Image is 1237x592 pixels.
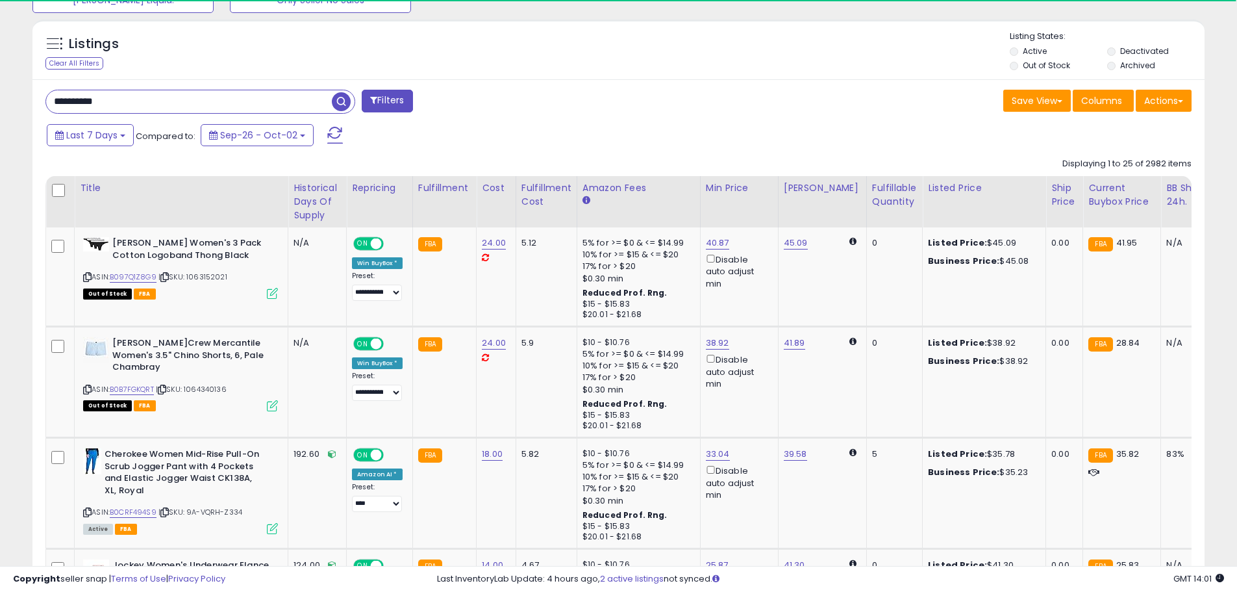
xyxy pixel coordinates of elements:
[784,337,805,350] a: 41.89
[1051,448,1073,460] div: 0.00
[928,448,987,460] b: Listed Price:
[872,337,912,349] div: 0
[158,507,242,517] span: | SKU: 9A-VQRH-Z334
[66,129,118,142] span: Last 7 Days
[521,448,567,460] div: 5.82
[600,573,664,585] a: 2 active listings
[418,337,442,352] small: FBA
[582,337,690,348] div: $10 - $10.76
[582,261,690,272] div: 17% for > $20
[418,237,442,251] small: FBA
[928,448,1036,460] div: $35.78
[582,495,690,507] div: $0.30 min
[294,181,341,222] div: Historical Days Of Supply
[1088,237,1112,251] small: FBA
[582,237,690,249] div: 5% for >= $0 & <= $14.99
[134,400,156,411] span: FBA
[1166,337,1209,349] div: N/A
[928,181,1040,195] div: Listed Price
[872,237,912,249] div: 0
[352,181,407,195] div: Repricing
[582,471,690,483] div: 10% for >= $15 & <= $20
[582,384,690,396] div: $0.30 min
[784,181,861,195] div: [PERSON_NAME]
[1120,45,1169,57] label: Deactivated
[1166,237,1209,249] div: N/A
[1023,60,1070,71] label: Out of Stock
[582,287,668,298] b: Reduced Prof. Rng.
[83,448,101,474] img: 319zPgmcMoL._SL40_.jpg
[1136,90,1192,112] button: Actions
[69,35,119,53] h5: Listings
[352,483,403,512] div: Preset:
[928,355,1036,367] div: $38.92
[582,459,690,471] div: 5% for >= $0 & <= $14.99
[1116,337,1140,349] span: 28.84
[47,124,134,146] button: Last 7 Days
[928,237,1036,249] div: $45.09
[1120,60,1155,71] label: Archived
[521,237,567,249] div: 5.12
[110,272,156,283] a: B097Q1Z8G9
[168,573,225,585] a: Privacy Policy
[582,195,590,207] small: Amazon Fees.
[352,469,403,480] div: Amazon AI *
[355,450,371,461] span: ON
[201,124,314,146] button: Sep-26 - Oct-02
[706,237,729,250] a: 40.87
[582,483,690,495] div: 17% for > $20
[1051,237,1073,249] div: 0.00
[521,337,567,349] div: 5.9
[784,448,807,461] a: 39.58
[521,181,571,209] div: Fulfillment Cost
[582,398,668,409] b: Reduced Prof. Rng.
[1166,448,1209,460] div: 83%
[928,337,1036,349] div: $38.92
[1088,337,1112,352] small: FBA
[83,237,109,251] img: 31D9o7WuzGL._SL40_.jpg
[482,181,510,195] div: Cost
[134,289,156,300] span: FBA
[110,507,156,518] a: B0CRF494S9
[706,337,729,350] a: 38.92
[582,181,695,195] div: Amazon Fees
[1023,45,1047,57] label: Active
[928,467,1036,478] div: $35.23
[83,400,132,411] span: All listings that are currently out of stock and unavailable for purchase on Amazon
[928,255,999,267] b: Business Price:
[13,573,60,585] strong: Copyright
[352,257,403,269] div: Win BuyBox *
[110,384,154,395] a: B0B7FGKQRT
[582,420,690,431] div: $20.01 - $21.68
[136,130,195,142] span: Compared to:
[872,181,917,209] div: Fulfillable Quantity
[582,372,690,383] div: 17% for > $20
[706,181,773,195] div: Min Price
[1010,31,1205,43] p: Listing States:
[928,237,987,249] b: Listed Price:
[83,524,113,535] span: All listings currently available for purchase on Amazon
[1051,337,1073,349] div: 0.00
[382,450,403,461] span: OFF
[382,238,403,250] span: OFF
[352,272,403,301] div: Preset:
[355,238,371,250] span: ON
[220,129,297,142] span: Sep-26 - Oct-02
[352,357,403,369] div: Win BuyBox *
[706,463,768,501] div: Disable auto adjust min
[112,237,270,264] b: [PERSON_NAME] Women's 3 Pack Cotton Logoband Thong Black
[582,509,668,521] b: Reduced Prof. Rng.
[872,448,912,460] div: 5
[1088,448,1112,463] small: FBA
[706,252,768,290] div: Disable auto adjust min
[582,348,690,360] div: 5% for >= $0 & <= $14.99
[582,273,690,285] div: $0.30 min
[1073,90,1134,112] button: Columns
[83,448,278,533] div: ASIN:
[13,573,225,586] div: seller snap | |
[362,90,412,112] button: Filters
[111,573,166,585] a: Terms of Use
[418,448,442,463] small: FBA
[582,309,690,320] div: $20.01 - $21.68
[1116,237,1138,249] span: 41.95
